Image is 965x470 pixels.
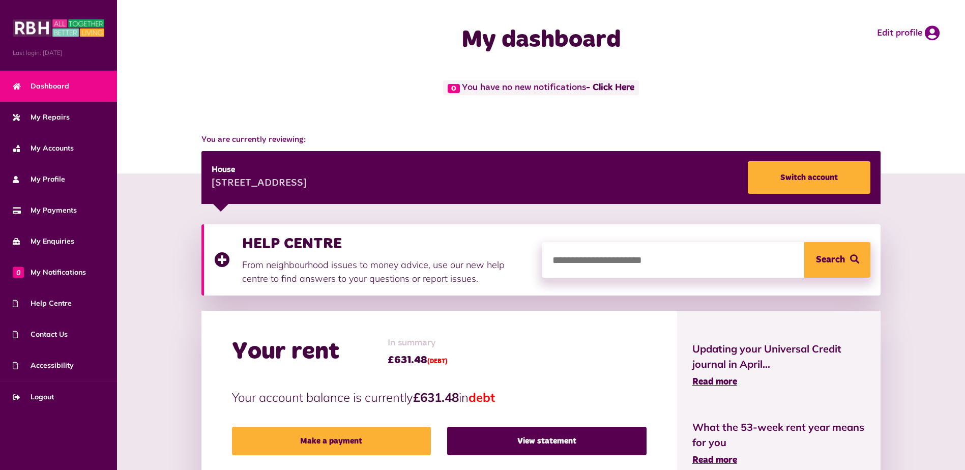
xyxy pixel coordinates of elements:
span: Updating your Universal Credit journal in April... [692,341,866,372]
span: Last login: [DATE] [13,48,104,57]
img: MyRBH [13,18,104,38]
a: View statement [447,427,646,455]
a: Updating your Universal Credit journal in April... Read more [692,341,866,389]
div: House [212,164,307,176]
span: 0 [448,84,460,93]
span: My Notifications [13,267,86,278]
span: 0 [13,267,24,278]
a: Switch account [748,161,870,194]
h1: My dashboard [339,25,743,55]
div: [STREET_ADDRESS] [212,176,307,191]
span: Read more [692,456,737,465]
span: Contact Us [13,329,68,340]
a: - Click Here [586,83,634,93]
p: From neighbourhood issues to money advice, use our new help centre to find answers to your questi... [242,258,532,285]
span: Accessibility [13,360,74,371]
a: Make a payment [232,427,431,455]
span: In summary [388,336,448,350]
h2: Your rent [232,337,339,367]
a: Edit profile [877,25,940,41]
span: You are currently reviewing: [201,134,881,146]
span: My Enquiries [13,236,74,247]
span: (DEBT) [427,359,448,365]
span: Read more [692,377,737,387]
span: My Repairs [13,112,70,123]
span: Search [816,242,845,278]
span: My Accounts [13,143,74,154]
span: debt [469,390,495,405]
span: My Payments [13,205,77,216]
strong: £631.48 [413,390,459,405]
span: Help Centre [13,298,72,309]
span: What the 53-week rent year means for you [692,420,866,450]
span: Dashboard [13,81,69,92]
span: My Profile [13,174,65,185]
h3: HELP CENTRE [242,234,532,253]
button: Search [804,242,870,278]
p: Your account balance is currently in [232,388,647,406]
span: £631.48 [388,352,448,368]
a: What the 53-week rent year means for you Read more [692,420,866,467]
span: You have no new notifications [443,80,639,95]
span: Logout [13,392,54,402]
